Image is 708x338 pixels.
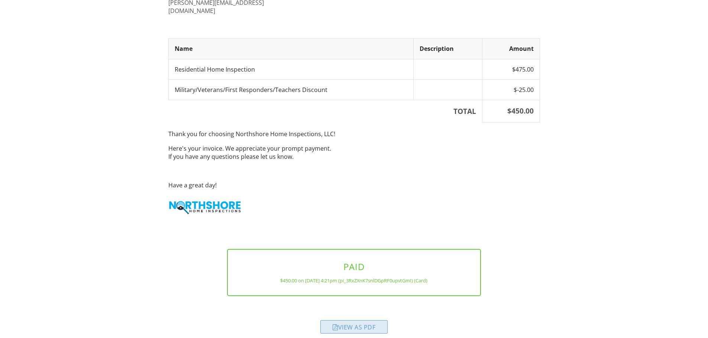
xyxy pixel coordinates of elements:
div: View as PDF [320,320,388,334]
p: Here's your invoice. We appreciate your prompt payment. If you have any questions please let us k... [168,144,540,161]
td: Military/Veterans/First Responders/Teachers Discount [168,79,413,100]
div: $450.00 on [DATE] 4:21pm (pi_3RxZXnK7snlDGpRF0upvtGmI) (Card) [240,278,468,283]
th: TOTAL [168,100,482,122]
p: Have a great day! [168,181,540,189]
td: $475.00 [482,59,540,79]
p: Thank you for choosing Northshore Home Inspections, LLC! [168,130,540,138]
td: Residential Home Inspection [168,59,413,79]
img: Northshore_Home_Inspections_-_FF_LOGO1.jpg [168,197,243,217]
a: View as PDF [320,325,388,333]
th: $450.00 [482,100,540,122]
th: Name [168,39,413,59]
th: Description [413,39,482,59]
th: Amount [482,39,540,59]
h3: PAID [240,262,468,272]
td: $-25.00 [482,79,540,100]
